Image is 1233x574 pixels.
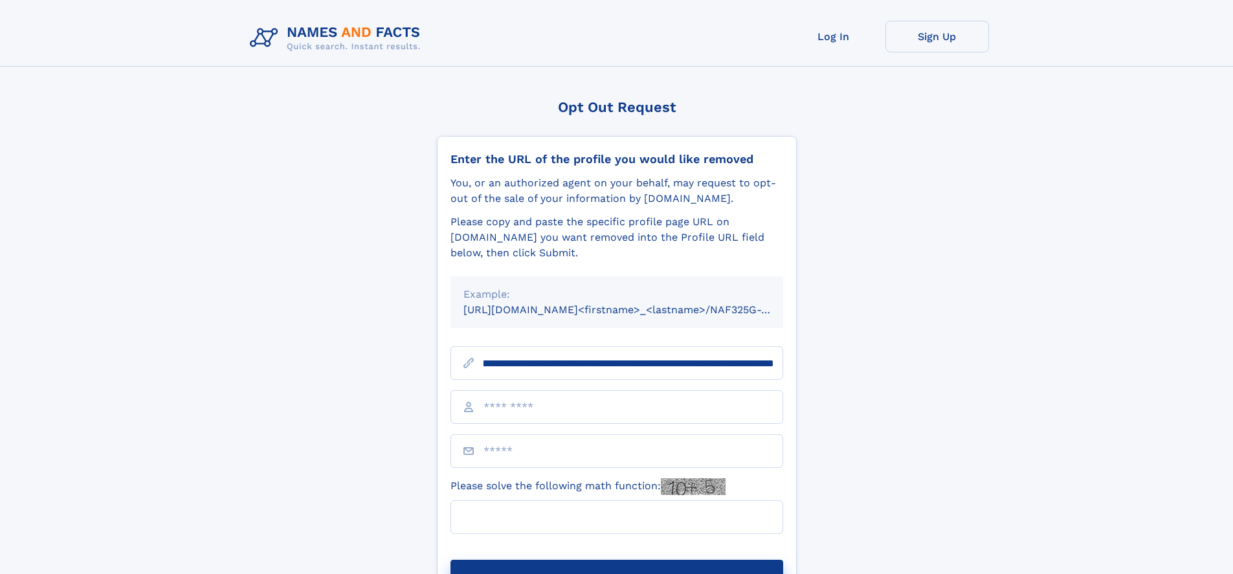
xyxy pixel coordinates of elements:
[245,21,431,56] img: Logo Names and Facts
[885,21,989,52] a: Sign Up
[450,152,783,166] div: Enter the URL of the profile you would like removed
[463,304,808,316] small: [URL][DOMAIN_NAME]<firstname>_<lastname>/NAF325G-xxxxxxxx
[450,175,783,206] div: You, or an authorized agent on your behalf, may request to opt-out of the sale of your informatio...
[450,214,783,261] div: Please copy and paste the specific profile page URL on [DOMAIN_NAME] you want removed into the Pr...
[463,287,770,302] div: Example:
[437,99,797,115] div: Opt Out Request
[450,478,726,495] label: Please solve the following math function:
[782,21,885,52] a: Log In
